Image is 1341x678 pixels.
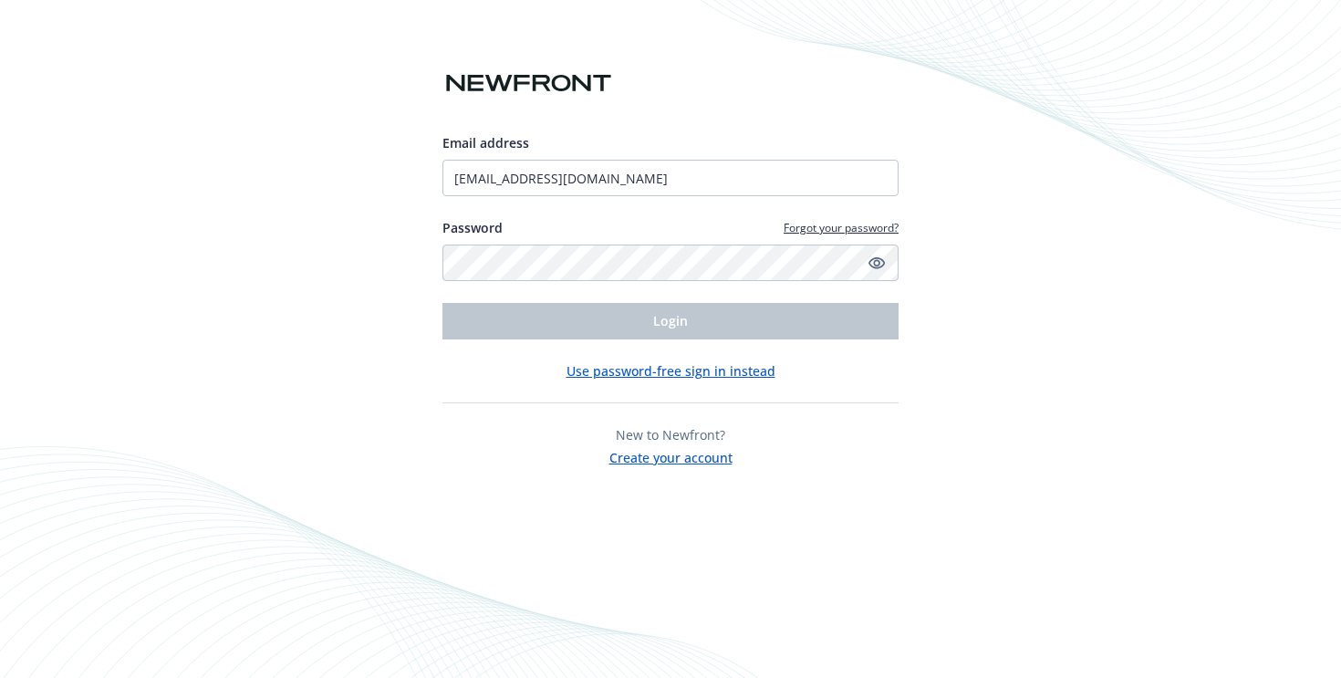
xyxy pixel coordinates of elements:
[442,134,529,151] span: Email address
[866,252,888,274] a: Show password
[442,68,615,99] img: Newfront logo
[784,220,899,235] a: Forgot your password?
[442,303,899,339] button: Login
[616,426,725,443] span: New to Newfront?
[653,312,688,329] span: Login
[609,444,733,467] button: Create your account
[442,218,503,237] label: Password
[442,160,899,196] input: Enter your email
[442,245,899,281] input: Enter your password
[567,361,775,381] button: Use password-free sign in instead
